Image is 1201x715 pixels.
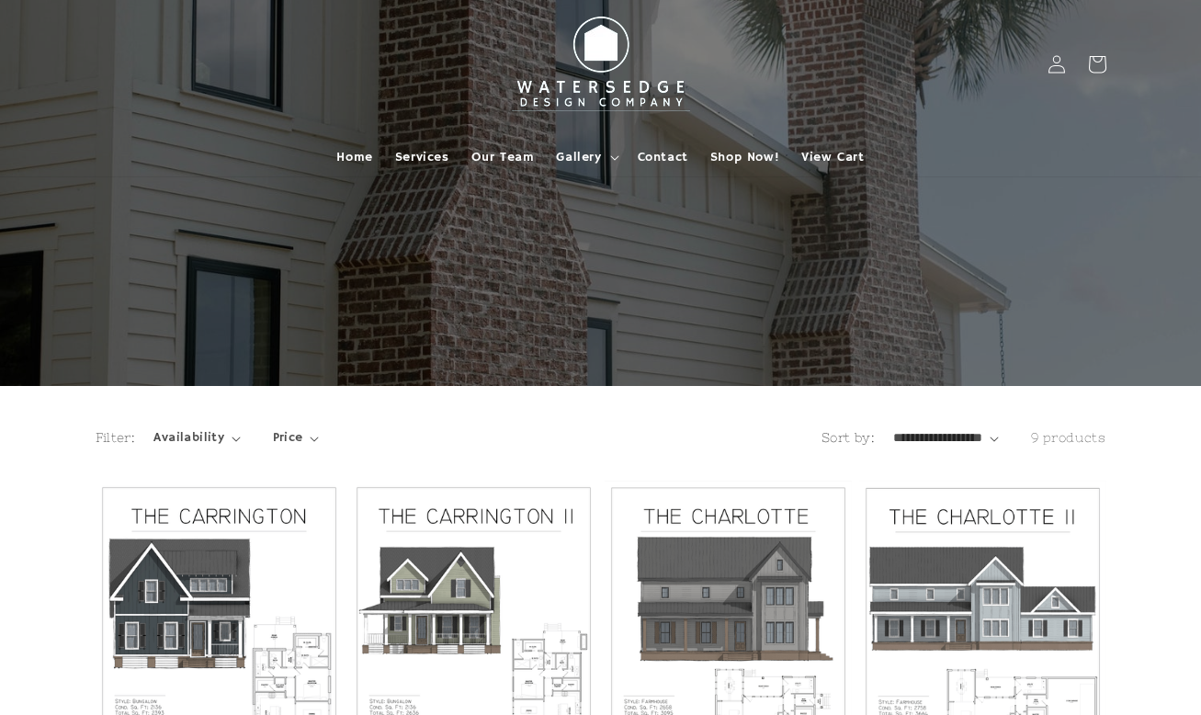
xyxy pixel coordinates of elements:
[638,149,688,165] span: Contact
[273,428,320,448] summary: Price
[273,428,303,448] span: Price
[801,149,864,165] span: View Cart
[627,138,699,176] a: Contact
[336,149,372,165] span: Home
[460,138,546,176] a: Our Team
[556,149,601,165] span: Gallery
[699,138,790,176] a: Shop Now!
[325,138,383,176] a: Home
[1031,430,1106,445] span: 9 products
[500,7,702,121] img: Watersedge Design Co
[96,428,136,448] h2: Filter:
[384,138,460,176] a: Services
[790,138,875,176] a: View Cart
[545,138,626,176] summary: Gallery
[710,149,779,165] span: Shop Now!
[821,430,875,445] label: Sort by:
[153,428,240,448] summary: Availability (0 selected)
[471,149,535,165] span: Our Team
[153,428,224,448] span: Availability
[395,149,449,165] span: Services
